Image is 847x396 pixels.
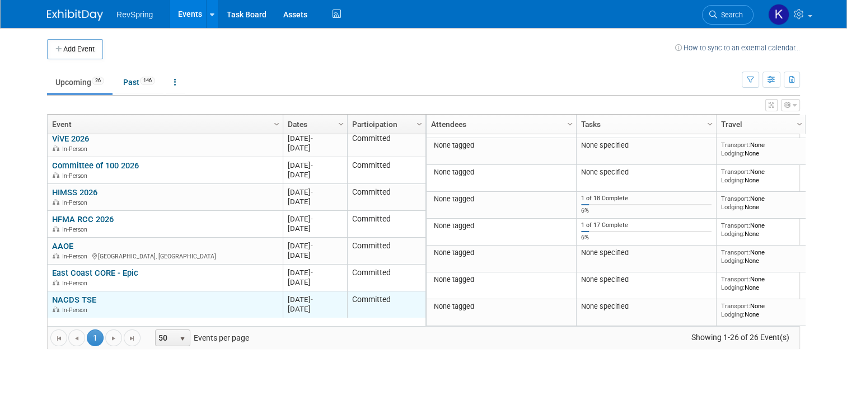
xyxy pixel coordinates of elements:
div: None tagged [431,302,572,311]
span: - [311,295,313,304]
td: Committed [347,291,425,318]
div: None None [721,195,802,211]
span: - [311,215,313,223]
span: Lodging: [721,284,745,291]
span: In-Person [62,145,91,153]
span: Column Settings [705,120,714,129]
div: [DATE] [288,214,342,224]
div: None None [721,248,802,265]
div: [DATE] [288,197,342,206]
img: In-Person Event [53,253,59,258]
span: Transport: [721,168,750,176]
div: None None [721,221,802,238]
td: Committed [347,130,425,157]
span: Go to the first page [54,334,63,343]
span: Transport: [721,275,750,283]
a: Attendees [431,115,569,134]
div: [DATE] [288,170,342,180]
span: In-Person [62,307,91,314]
span: In-Person [62,199,91,206]
a: Column Settings [794,115,806,131]
div: None specified [581,141,712,150]
div: [DATE] [288,143,342,153]
td: Committed [347,238,425,265]
span: Transport: [721,195,750,202]
span: select [178,334,187,343]
span: Transport: [721,302,750,310]
div: [DATE] [288,161,342,170]
td: Committed [347,265,425,291]
span: - [311,268,313,277]
a: Column Settings [271,115,283,131]
div: None tagged [431,141,572,150]
div: [GEOGRAPHIC_DATA], [GEOGRAPHIC_DATA] [52,251,278,261]
a: Past146 [115,72,163,93]
span: Lodging: [721,230,745,238]
span: 146 [140,77,155,85]
div: None None [721,168,802,184]
span: Search [717,11,743,19]
a: Column Settings [704,115,717,131]
span: Column Settings [565,120,574,129]
a: Go to the first page [50,329,67,346]
a: Participation [352,115,418,134]
span: Lodging: [721,203,745,211]
div: 6% [581,234,712,242]
a: Column Settings [335,115,348,131]
a: Upcoming26 [47,72,113,93]
img: In-Person Event [53,280,59,285]
a: NACDS TSE [52,295,96,305]
span: 26 [92,77,104,85]
a: Travel [721,115,798,134]
span: Lodging: [721,176,745,184]
span: Go to the last page [128,334,137,343]
span: - [311,188,313,196]
a: Column Settings [414,115,426,131]
td: Committed [347,157,425,184]
a: Event [52,115,275,134]
a: HFMA RCC 2026 [52,214,114,224]
div: [DATE] [288,304,342,314]
a: Search [702,5,754,25]
span: In-Person [62,253,91,260]
a: Go to the last page [124,329,141,346]
a: HIMSS 2026 [52,187,97,197]
div: None specified [581,168,712,177]
span: Column Settings [272,120,281,129]
button: Add Event [47,39,103,59]
div: None tagged [431,168,572,177]
div: None tagged [431,275,572,284]
a: East Coast CORE - Epic [52,268,138,278]
a: ViVE 2026 [52,134,89,144]
span: Go to the next page [109,334,118,343]
span: Showing 1-26 of 26 Event(s) [681,329,799,345]
a: AAOE [52,241,73,251]
div: [DATE] [288,268,342,277]
img: In-Person Event [53,145,59,151]
div: None specified [581,248,712,257]
span: Column Settings [795,120,804,129]
div: [DATE] [288,295,342,304]
div: None None [721,302,802,318]
div: [DATE] [288,134,342,143]
a: Column Settings [564,115,577,131]
span: In-Person [62,172,91,180]
td: Committed [347,211,425,238]
div: [DATE] [288,187,342,197]
span: Events per page [141,329,260,346]
span: Lodging: [721,310,745,318]
span: Go to the previous page [72,334,81,343]
img: In-Person Event [53,307,59,312]
a: Dates [288,115,340,134]
div: 1 of 18 Complete [581,195,712,202]
div: [DATE] [288,241,342,251]
img: In-Person Event [53,199,59,205]
span: RevSpring [116,10,153,19]
img: In-Person Event [53,226,59,232]
span: Transport: [721,141,750,149]
img: In-Person Event [53,172,59,178]
span: 1 [87,329,104,346]
div: [DATE] [288,224,342,233]
span: 50 [156,330,175,346]
a: Go to the previous page [68,329,85,346]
